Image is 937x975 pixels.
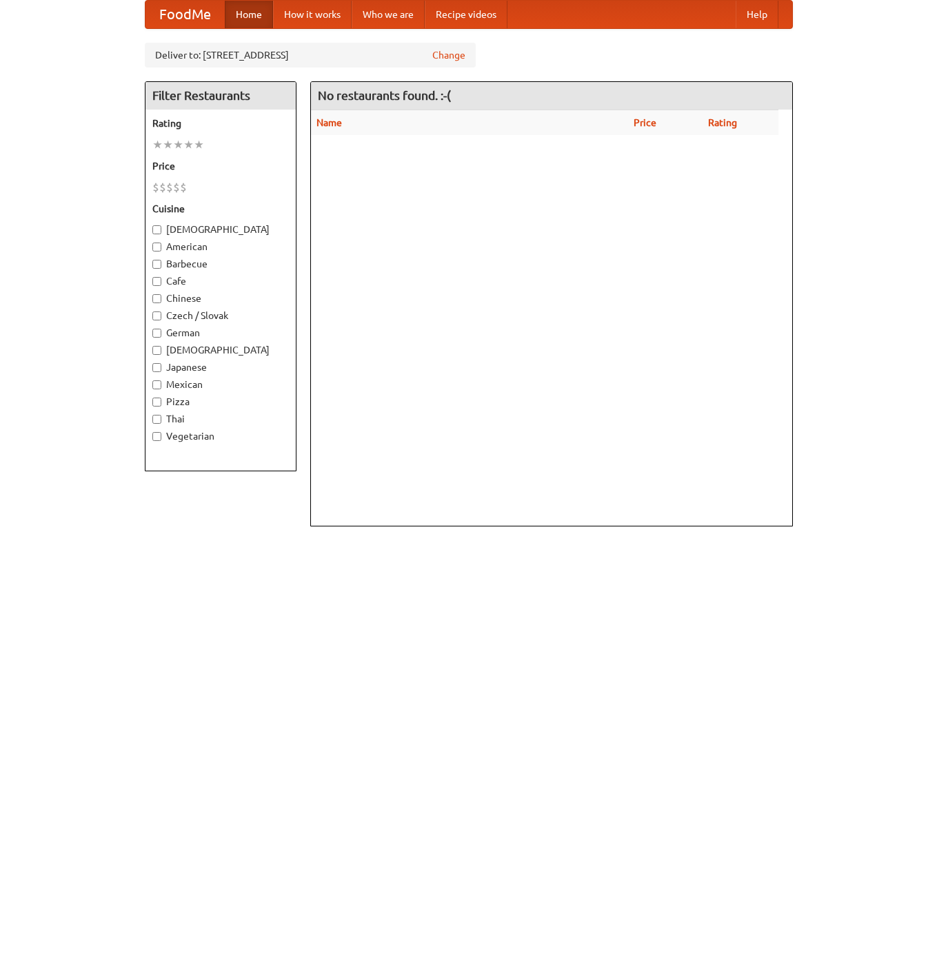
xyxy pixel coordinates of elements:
[152,257,289,271] label: Barbecue
[634,117,656,128] a: Price
[273,1,352,28] a: How it works
[152,159,289,173] h5: Price
[152,291,289,305] label: Chinese
[152,432,161,441] input: Vegetarian
[159,180,166,195] li: $
[152,329,161,338] input: German
[152,360,289,374] label: Japanese
[152,277,161,286] input: Cafe
[183,137,194,152] li: ★
[152,380,161,389] input: Mexican
[152,363,161,372] input: Japanese
[152,346,161,355] input: [DEMOGRAPHIC_DATA]
[152,415,161,424] input: Thai
[318,89,451,102] ng-pluralize: No restaurants found. :-(
[152,260,161,269] input: Barbecue
[152,309,289,322] label: Czech / Slovak
[432,48,465,62] a: Change
[145,43,476,68] div: Deliver to: [STREET_ADDRESS]
[145,82,296,110] h4: Filter Restaurants
[152,116,289,130] h5: Rating
[316,117,342,128] a: Name
[166,180,173,195] li: $
[173,180,180,195] li: $
[352,1,425,28] a: Who we are
[736,1,778,28] a: Help
[152,180,159,195] li: $
[152,274,289,288] label: Cafe
[152,395,289,409] label: Pizza
[152,343,289,357] label: [DEMOGRAPHIC_DATA]
[152,243,161,252] input: American
[152,202,289,216] h5: Cuisine
[163,137,173,152] li: ★
[152,223,289,236] label: [DEMOGRAPHIC_DATA]
[152,412,289,426] label: Thai
[173,137,183,152] li: ★
[145,1,225,28] a: FoodMe
[194,137,204,152] li: ★
[180,180,187,195] li: $
[152,294,161,303] input: Chinese
[152,311,161,320] input: Czech / Slovak
[225,1,273,28] a: Home
[708,117,737,128] a: Rating
[152,326,289,340] label: German
[152,429,289,443] label: Vegetarian
[152,240,289,254] label: American
[152,378,289,391] label: Mexican
[425,1,507,28] a: Recipe videos
[152,398,161,407] input: Pizza
[152,137,163,152] li: ★
[152,225,161,234] input: [DEMOGRAPHIC_DATA]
